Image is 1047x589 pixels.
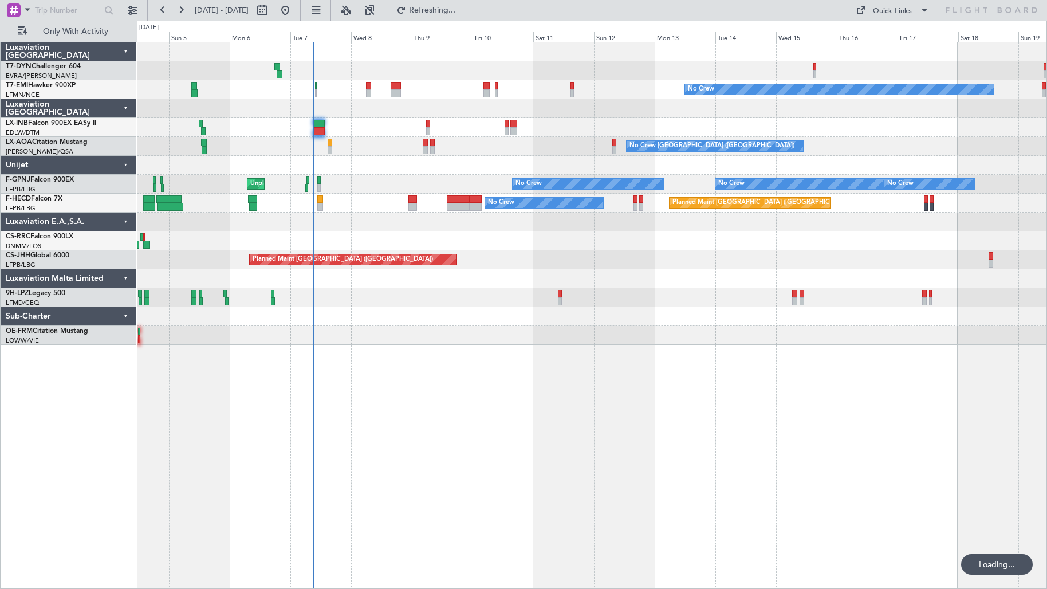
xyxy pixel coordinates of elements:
a: 9H-LPZLegacy 500 [6,290,65,297]
span: F-GPNJ [6,176,30,183]
span: CS-RRC [6,233,30,240]
a: CS-RRCFalcon 900LX [6,233,73,240]
input: Trip Number [35,2,101,19]
div: Wed 8 [351,32,412,42]
div: Sat 18 [958,32,1019,42]
span: LX-AOA [6,139,32,146]
span: [DATE] - [DATE] [195,5,249,15]
div: Wed 15 [776,32,837,42]
button: Only With Activity [13,22,124,41]
a: T7-EMIHawker 900XP [6,82,76,89]
div: Tue 7 [290,32,351,42]
div: No Crew [688,81,714,98]
a: LFPB/LBG [6,185,36,194]
a: EVRA/[PERSON_NAME] [6,72,77,80]
span: CS-JHH [6,252,30,259]
div: Fri 10 [473,32,533,42]
div: Sat 4 [108,32,169,42]
div: Sat 11 [533,32,594,42]
div: Thu 16 [837,32,898,42]
span: F-HECD [6,195,31,202]
div: Mon 6 [230,32,290,42]
span: Only With Activity [30,28,121,36]
a: LFPB/LBG [6,204,36,213]
div: Unplanned Maint [GEOGRAPHIC_DATA] ([GEOGRAPHIC_DATA]) [250,175,439,193]
a: T7-DYNChallenger 604 [6,63,81,70]
div: No Crew [488,194,514,211]
div: Mon 13 [655,32,715,42]
a: LOWW/VIE [6,336,39,345]
a: DNMM/LOS [6,242,41,250]
div: [DATE] [139,23,159,33]
div: No Crew [515,175,542,193]
a: CS-JHHGlobal 6000 [6,252,69,259]
a: F-GPNJFalcon 900EX [6,176,74,183]
a: EDLW/DTM [6,128,40,137]
a: [PERSON_NAME]/QSA [6,147,73,156]
div: No Crew [718,175,745,193]
div: No Crew [887,175,914,193]
a: LX-INBFalcon 900EX EASy II [6,120,96,127]
div: Tue 14 [715,32,776,42]
a: LX-AOACitation Mustang [6,139,88,146]
a: OE-FRMCitation Mustang [6,328,88,335]
div: Loading... [961,554,1033,575]
span: LX-INB [6,120,28,127]
div: No Crew [GEOGRAPHIC_DATA] ([GEOGRAPHIC_DATA]) [629,138,794,155]
a: LFMD/CEQ [6,299,39,307]
div: Quick Links [873,6,912,17]
span: 9H-LPZ [6,290,29,297]
div: Thu 9 [412,32,473,42]
a: LFPB/LBG [6,261,36,269]
span: T7-EMI [6,82,28,89]
span: Refreshing... [408,6,456,14]
div: Fri 17 [898,32,958,42]
div: Sun 12 [594,32,655,42]
a: LFMN/NCE [6,91,40,99]
button: Quick Links [850,1,935,19]
div: Sun 5 [169,32,230,42]
div: Planned Maint [GEOGRAPHIC_DATA] ([GEOGRAPHIC_DATA]) [672,194,853,211]
span: T7-DYN [6,63,32,70]
div: Planned Maint [GEOGRAPHIC_DATA] ([GEOGRAPHIC_DATA]) [253,251,433,268]
button: Refreshing... [391,1,460,19]
a: F-HECDFalcon 7X [6,195,62,202]
span: OE-FRM [6,328,33,335]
